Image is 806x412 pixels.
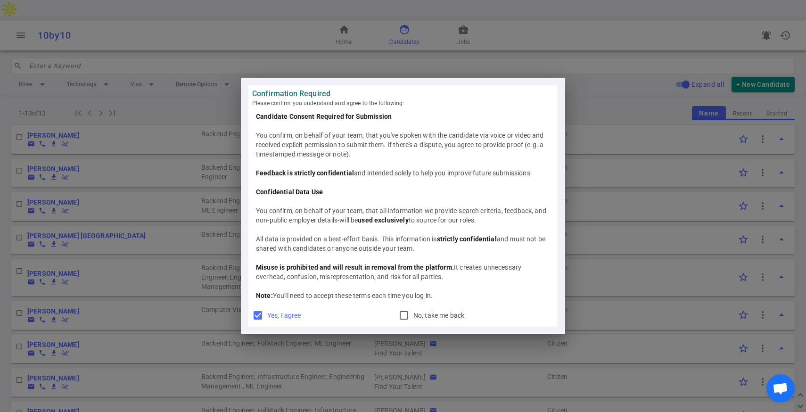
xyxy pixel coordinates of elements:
b: Misuse is prohibited and will result in removal from the platform. [256,264,454,271]
span: Yes, I agree [267,312,301,319]
div: It creates unnecessary overhead, confusion, misrepresentation, and risk for all parties. [256,263,550,281]
b: Confidential Data Use [256,188,323,196]
div: and intended solely to help you improve future submissions. [256,168,550,178]
b: Note: [256,292,273,299]
span: No, take me back [413,312,464,319]
b: Feedback is strictly confidential [256,169,354,177]
div: You confirm, on behalf of your team, that you've spoken with the candidate via voice or video and... [256,131,550,159]
strong: Confirmation Required [252,89,554,99]
div: Open chat [766,374,795,403]
div: All data is provided on a best-effort basis. This information is and must not be shared with cand... [256,234,550,253]
b: strictly confidential [437,235,497,243]
div: You'll need to accept these terms each time you log in. [256,291,550,300]
b: Candidate Consent Required for Submission [256,113,392,120]
b: used exclusively [358,216,408,224]
span: Please confirm you understand and agree to the following: [252,99,554,108]
div: You confirm, on behalf of your team, that all information we provide-search criteria, feedback, a... [256,206,550,225]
